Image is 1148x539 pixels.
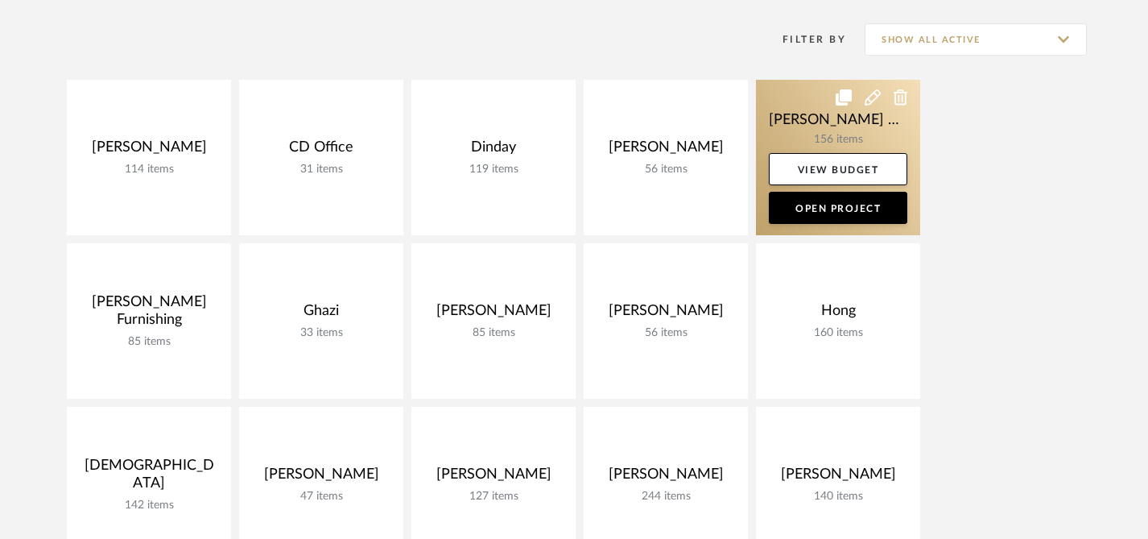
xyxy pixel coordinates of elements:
[252,466,390,490] div: [PERSON_NAME]
[424,163,563,176] div: 119 items
[769,192,907,224] a: Open Project
[769,326,907,340] div: 160 items
[80,457,218,499] div: [DEMOGRAPHIC_DATA]
[597,326,735,340] div: 56 items
[769,153,907,185] a: View Budget
[80,139,218,163] div: [PERSON_NAME]
[80,163,218,176] div: 114 items
[252,163,390,176] div: 31 items
[424,302,563,326] div: [PERSON_NAME]
[597,139,735,163] div: [PERSON_NAME]
[597,466,735,490] div: [PERSON_NAME]
[424,139,563,163] div: Dinday
[252,139,390,163] div: CD Office
[769,302,907,326] div: Hong
[762,31,846,48] div: Filter By
[80,335,218,349] div: 85 items
[424,326,563,340] div: 85 items
[252,326,390,340] div: 33 items
[424,466,563,490] div: [PERSON_NAME]
[597,163,735,176] div: 56 items
[80,293,218,335] div: [PERSON_NAME] Furnishing
[769,466,907,490] div: [PERSON_NAME]
[424,490,563,504] div: 127 items
[597,302,735,326] div: [PERSON_NAME]
[597,490,735,504] div: 244 items
[80,499,218,512] div: 142 items
[252,302,390,326] div: Ghazi
[252,490,390,504] div: 47 items
[769,490,907,504] div: 140 items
